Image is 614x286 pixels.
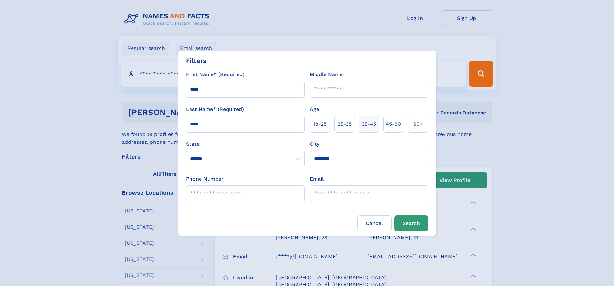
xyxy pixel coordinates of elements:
[313,120,326,128] span: 18‑25
[413,120,423,128] span: 60+
[186,71,245,78] label: First Name* (Required)
[310,140,319,148] label: City
[386,120,401,128] span: 45‑60
[394,215,428,231] button: Search
[337,120,352,128] span: 25‑35
[362,120,376,128] span: 35‑45
[357,215,392,231] label: Cancel
[186,56,207,65] div: Filters
[310,71,343,78] label: Middle Name
[186,140,305,148] label: State
[310,175,324,183] label: Email
[186,105,244,113] label: Last Name* (Required)
[186,175,224,183] label: Phone Number
[310,105,319,113] label: Age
